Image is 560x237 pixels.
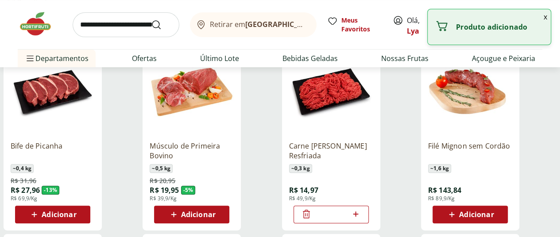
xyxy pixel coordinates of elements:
[181,186,196,195] span: - 5 %
[428,185,461,195] span: R$ 143,84
[200,53,239,64] a: Último Lote
[289,50,373,134] img: Carne Moída Bovina Resfriada
[11,164,34,173] span: ~ 0,4 kg
[433,206,508,223] button: Adicionar
[150,195,177,202] span: R$ 39,9/Kg
[210,20,308,28] span: Retirar em
[11,50,95,134] img: Bife de Picanha
[150,185,179,195] span: R$ 19,95
[327,16,382,34] a: Meus Favoritos
[11,141,95,161] a: Bife de Picanha
[15,206,90,223] button: Adicionar
[150,164,173,173] span: ~ 0,5 kg
[11,176,36,185] span: R$ 31,96
[25,48,89,69] span: Departamentos
[289,164,312,173] span: ~ 0,3 kg
[472,53,535,64] a: Açougue e Peixaria
[282,53,338,64] a: Bebidas Geladas
[151,19,172,30] button: Submit Search
[381,53,429,64] a: Nossas Frutas
[132,53,157,64] a: Ofertas
[428,50,512,134] img: Filé Mignon sem Cordão
[25,48,35,69] button: Menu
[456,23,544,31] p: Produto adicionado
[11,185,40,195] span: R$ 27,96
[407,26,419,36] a: Lya
[181,211,216,218] span: Adicionar
[289,185,318,195] span: R$ 14,97
[73,12,179,37] input: search
[407,15,446,36] span: Olá,
[341,16,382,34] span: Meus Favoritos
[428,195,455,202] span: R$ 89,9/Kg
[18,11,62,37] img: Hortifruti
[42,186,59,195] span: - 13 %
[42,211,76,218] span: Adicionar
[289,195,316,202] span: R$ 49,9/Kg
[459,211,494,218] span: Adicionar
[154,206,229,223] button: Adicionar
[150,141,234,161] a: Músculo de Primeira Bovino
[190,12,317,37] button: Retirar em[GEOGRAPHIC_DATA]/[GEOGRAPHIC_DATA]
[150,50,234,134] img: Músculo de Primeira Bovino
[289,141,373,161] a: Carne [PERSON_NAME] Resfriada
[540,9,551,24] button: Fechar notificação
[428,141,512,161] a: Filé Mignon sem Cordão
[428,164,451,173] span: ~ 1,6 kg
[150,176,175,185] span: R$ 20,95
[11,195,38,202] span: R$ 69,9/Kg
[245,19,394,29] b: [GEOGRAPHIC_DATA]/[GEOGRAPHIC_DATA]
